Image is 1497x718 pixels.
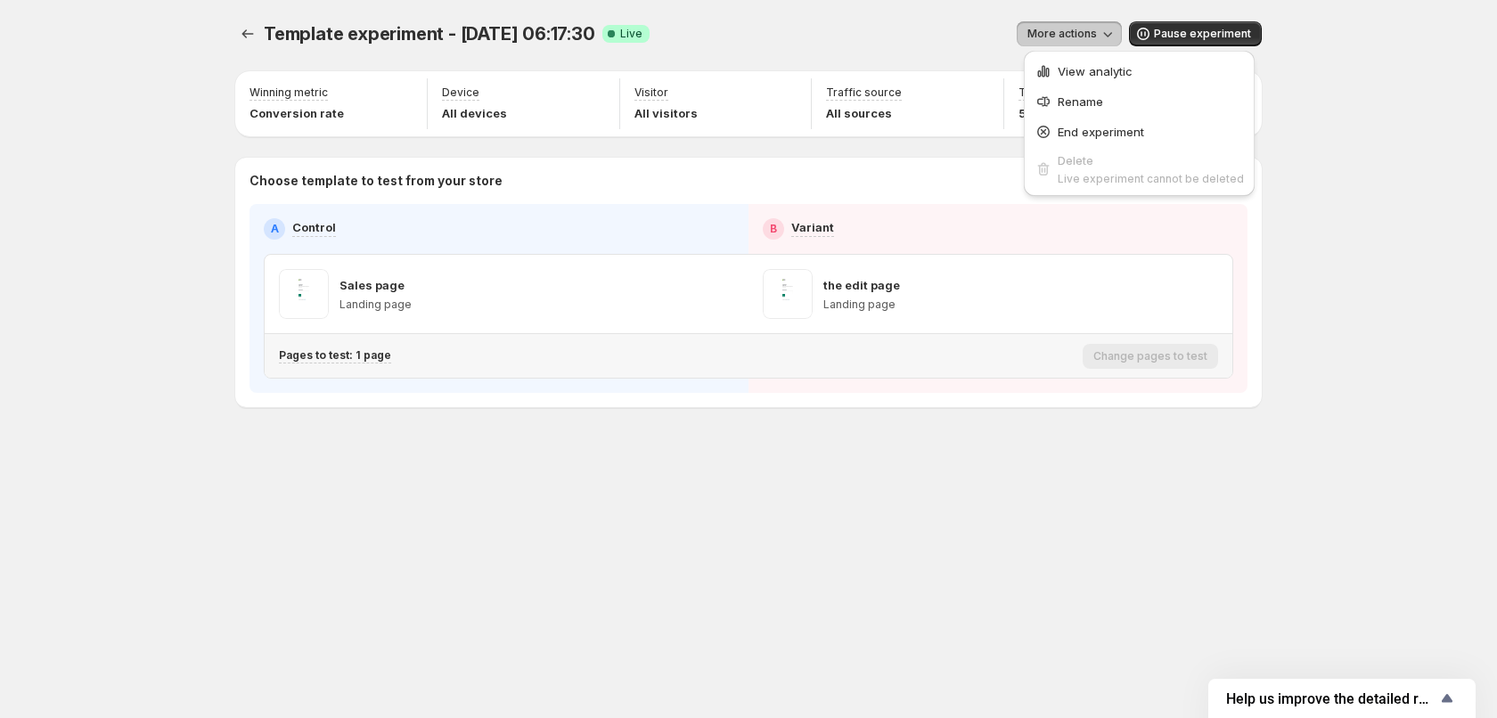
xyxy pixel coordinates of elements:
span: Live experiment cannot be deleted [1058,172,1244,185]
p: Control [292,218,336,236]
p: All visitors [634,104,698,122]
button: Show survey - Help us improve the detailed report for A/B campaigns [1226,688,1458,709]
p: Device [442,86,479,100]
img: Sales page [279,269,329,319]
span: Live [620,27,642,41]
p: Visitor [634,86,668,100]
button: End experiment [1029,117,1249,145]
p: All devices [442,104,507,122]
p: Traffic source [826,86,902,100]
span: View analytic [1058,64,1133,78]
button: DeleteLive experiment cannot be deleted [1029,147,1249,191]
p: Choose template to test from your store [250,172,1247,190]
p: Variant [791,218,834,236]
h2: B [770,222,777,236]
button: Pause experiment [1129,21,1262,46]
span: Rename [1058,94,1103,109]
button: Experiments [235,21,260,46]
span: More actions [1027,27,1097,41]
div: Delete [1058,151,1244,169]
button: View analytic [1029,56,1249,85]
p: Pages to test: 1 page [279,348,391,363]
p: Winning metric [250,86,328,100]
h2: A [271,222,279,236]
span: Template experiment - [DATE] 06:17:30 [264,23,595,45]
button: More actions [1017,21,1122,46]
span: Pause experiment [1154,27,1251,41]
span: Help us improve the detailed report for A/B campaigns [1226,690,1436,707]
p: the edit page [823,276,900,294]
p: Landing page [823,298,900,312]
p: Landing page [339,298,412,312]
span: End experiment [1058,125,1144,139]
p: All sources [826,104,902,122]
button: Rename [1029,86,1249,115]
p: Sales page [339,276,405,294]
img: the edit page [763,269,813,319]
p: Conversion rate [250,104,344,122]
